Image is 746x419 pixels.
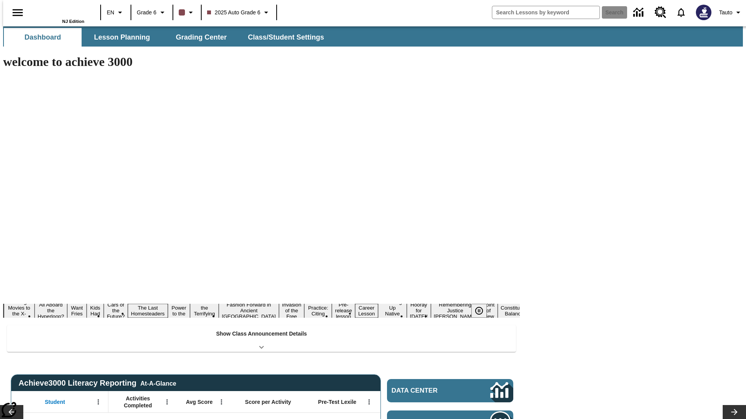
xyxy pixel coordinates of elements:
input: search field [492,6,600,19]
button: Slide 9 Fashion Forward in Ancient Rome [219,301,279,320]
a: Resource Center, Will open in new tab [650,2,671,23]
span: Grade 6 [137,9,157,17]
button: Slide 1 Taking Movies to the X-Dimension [4,298,35,324]
a: Notifications [671,2,691,23]
button: Pause [471,304,487,318]
div: SubNavbar [3,26,743,47]
span: Data Center [392,387,464,395]
button: Open Menu [216,396,227,408]
a: Data Center [629,2,650,23]
a: Data Center [387,379,513,402]
button: Grade: Grade 6, Select a grade [134,5,170,19]
button: Slide 3 Do You Want Fries With That? [67,292,87,329]
p: Show Class Announcement Details [216,330,307,338]
span: Tauto [719,9,732,17]
button: Class/Student Settings [242,28,330,47]
span: EN [107,9,114,17]
img: Avatar [696,5,711,20]
span: Score per Activity [245,398,291,405]
span: Activities Completed [112,395,164,409]
div: Home [34,3,84,24]
h1: welcome to achieve 3000 [3,55,520,69]
button: Class color is dark brown. Change class color [176,5,199,19]
span: Avg Score [186,398,213,405]
button: Open side menu [6,1,29,24]
button: Slide 12 Pre-release lesson [332,301,355,320]
button: Slide 11 Mixed Practice: Citing Evidence [304,298,332,324]
button: Slide 18 The Constitution's Balancing Act [498,298,535,324]
span: Pre-Test Lexile [318,398,357,405]
a: Home [34,3,84,19]
button: Open Menu [161,396,173,408]
button: Open Menu [92,396,104,408]
button: Dashboard [4,28,82,47]
button: Lesson Planning [83,28,161,47]
button: Slide 14 Cooking Up Native Traditions [378,298,407,324]
button: Language: EN, Select a language [103,5,128,19]
button: Slide 6 The Last Homesteaders [128,304,168,318]
span: 2025 Auto Grade 6 [207,9,261,17]
div: SubNavbar [3,28,331,47]
button: Slide 8 Attack of the Terrifying Tomatoes [190,298,219,324]
button: Class: 2025 Auto Grade 6, Select your class [204,5,274,19]
button: Slide 16 Remembering Justice O'Connor [431,301,480,320]
button: Slide 5 Cars of the Future? [104,301,128,320]
button: Slide 10 The Invasion of the Free CD [279,295,305,326]
button: Select a new avatar [691,2,716,23]
span: Achieve3000 Literacy Reporting [19,379,176,388]
button: Lesson carousel, Next [723,405,746,419]
button: Slide 13 Career Lesson [355,304,378,318]
span: NJ Edition [62,19,84,24]
div: At-A-Glance [140,379,176,387]
div: Show Class Announcement Details [7,325,516,352]
button: Open Menu [363,396,375,408]
div: Pause [471,304,495,318]
button: Slide 2 All Aboard the Hyperloop? [35,301,67,320]
button: Grading Center [162,28,240,47]
button: Profile/Settings [716,5,746,19]
button: Slide 4 Dirty Jobs Kids Had To Do [87,292,104,329]
span: Student [45,398,65,405]
button: Slide 15 Hooray for Constitution Day! [407,301,431,320]
button: Slide 7 Solar Power to the People [168,298,190,324]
